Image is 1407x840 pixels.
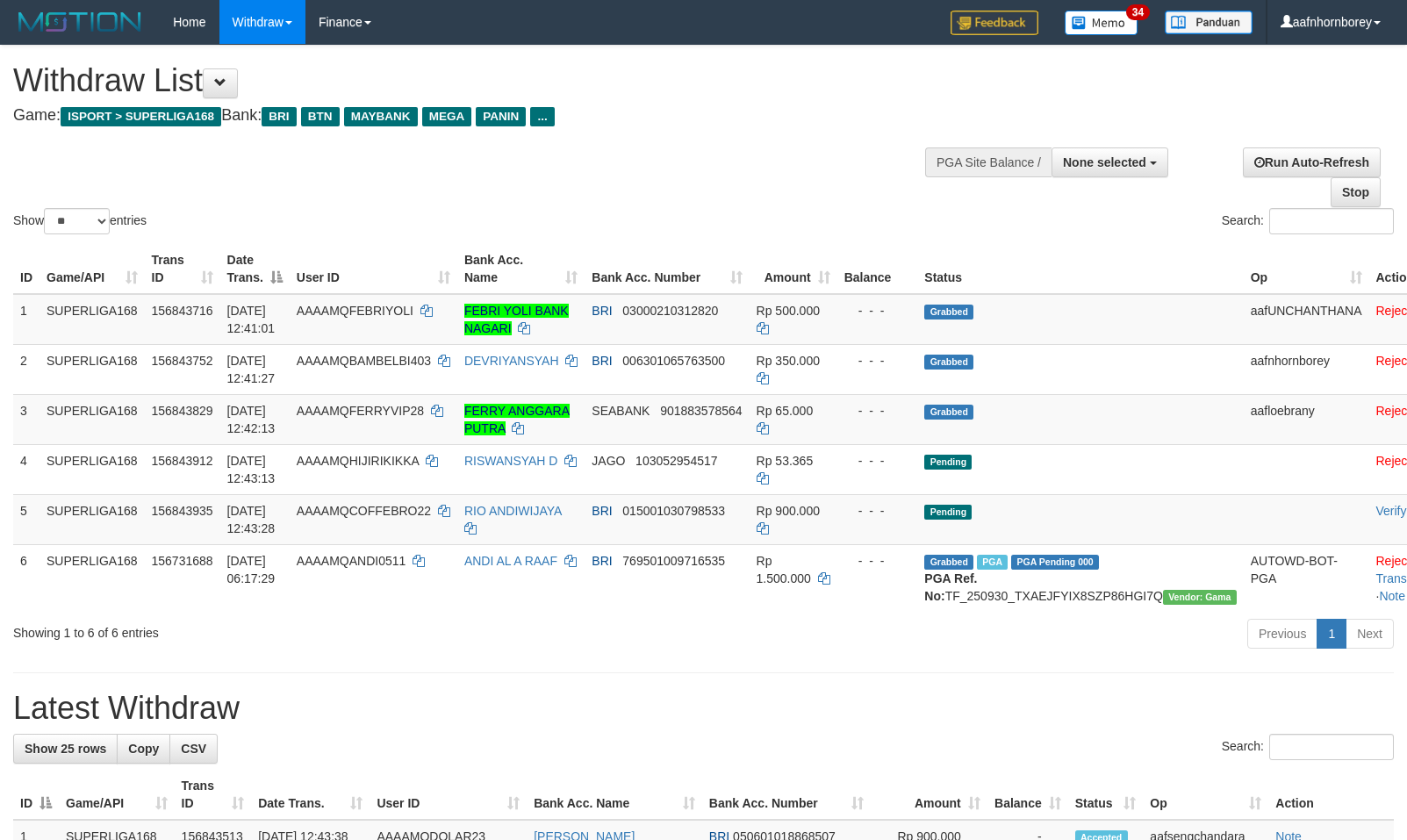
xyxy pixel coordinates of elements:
span: Copy [128,742,159,756]
th: Game/API: activate to sort column ascending [59,770,175,820]
span: Rp 900.000 [757,504,820,518]
td: aafloebrany [1244,394,1369,444]
span: Copy 769501009716535 to clipboard [622,554,725,568]
a: Verify [1376,504,1407,518]
td: SUPERLIGA168 [39,494,145,544]
span: ISPORT > SUPERLIGA168 [61,107,221,126]
a: FEBRI YOLI BANK NAGARI [464,304,569,335]
th: User ID: activate to sort column ascending [370,770,527,820]
span: JAGO [592,454,625,468]
th: Trans ID: activate to sort column ascending [145,244,220,294]
span: Grabbed [924,405,973,420]
span: BRI [262,107,296,126]
span: Pending [924,505,972,520]
a: RIO ANDIWIJAYA [464,504,562,518]
span: [DATE] 12:43:13 [227,454,276,485]
span: BRI [592,354,612,368]
th: ID [13,244,39,294]
span: [DATE] 12:42:13 [227,404,276,435]
td: TF_250930_TXAEJFYIX8SZP86HGI7Q [917,544,1243,612]
span: Rp 53.365 [757,454,814,468]
span: Rp 1.500.000 [757,554,811,585]
td: aafUNCHANTHANA [1244,294,1369,345]
span: BTN [301,107,340,126]
b: PGA Ref. No: [924,571,977,603]
span: AAAAMQANDI0511 [297,554,406,568]
div: - - - [844,302,911,319]
span: MAYBANK [344,107,418,126]
th: Op: activate to sort column ascending [1244,244,1369,294]
span: Copy 03000210312820 to clipboard [622,304,718,318]
span: Copy 901883578564 to clipboard [660,404,742,418]
th: Bank Acc. Name: activate to sort column ascending [527,770,702,820]
span: 156843752 [152,354,213,368]
th: Op: activate to sort column ascending [1143,770,1268,820]
div: Showing 1 to 6 of 6 entries [13,617,573,642]
th: Bank Acc. Name: activate to sort column ascending [457,244,585,294]
img: MOTION_logo.png [13,9,147,35]
th: Trans ID: activate to sort column ascending [175,770,252,820]
select: Showentries [44,208,110,234]
span: AAAAMQBAMBELBI403 [297,354,431,368]
td: AUTOWD-BOT-PGA [1244,544,1369,612]
a: 1 [1317,619,1346,649]
a: FERRY ANGGARA PUTRA [464,404,570,435]
td: 5 [13,494,39,544]
span: 156843829 [152,404,213,418]
button: None selected [1052,147,1168,177]
span: ... [530,107,554,126]
a: Note [1379,589,1405,603]
label: Show entries [13,208,147,234]
h4: Game: Bank: [13,107,921,125]
div: - - - [844,402,911,420]
label: Search: [1222,734,1394,760]
th: Amount: activate to sort column ascending [750,244,837,294]
span: Rp 65.000 [757,404,814,418]
span: 156843912 [152,454,213,468]
h1: Withdraw List [13,63,921,98]
span: Marked by aafromsomean [977,555,1008,570]
span: MEGA [422,107,472,126]
th: Game/API: activate to sort column ascending [39,244,145,294]
td: SUPERLIGA168 [39,544,145,612]
a: CSV [169,734,218,764]
div: PGA Site Balance / [925,147,1052,177]
th: Date Trans.: activate to sort column descending [220,244,290,294]
td: 6 [13,544,39,612]
span: Grabbed [924,305,973,319]
span: Copy 015001030798533 to clipboard [622,504,725,518]
th: Bank Acc. Number: activate to sort column ascending [702,770,871,820]
td: SUPERLIGA168 [39,444,145,494]
h1: Latest Withdraw [13,691,1394,726]
div: - - - [844,452,911,470]
th: Status [917,244,1243,294]
td: 4 [13,444,39,494]
th: Date Trans.: activate to sort column ascending [251,770,370,820]
a: Stop [1331,177,1381,207]
th: User ID: activate to sort column ascending [290,244,457,294]
span: 156843716 [152,304,213,318]
td: SUPERLIGA168 [39,394,145,444]
span: Copy 103052954517 to clipboard [635,454,717,468]
a: RISWANSYAH D [464,454,558,468]
span: Rp 500.000 [757,304,820,318]
span: 156843935 [152,504,213,518]
input: Search: [1269,734,1394,760]
span: PANIN [476,107,526,126]
span: AAAAMQFEBRIYOLI [297,304,413,318]
input: Search: [1269,208,1394,234]
img: Button%20Memo.svg [1065,11,1138,35]
th: Status: activate to sort column ascending [1068,770,1144,820]
div: - - - [844,352,911,370]
td: 1 [13,294,39,345]
a: Show 25 rows [13,734,118,764]
span: [DATE] 12:43:28 [227,504,276,535]
span: [DATE] 12:41:27 [227,354,276,385]
td: aafnhornborey [1244,344,1369,394]
a: ANDI AL A RAAF [464,554,557,568]
td: SUPERLIGA168 [39,344,145,394]
span: Show 25 rows [25,742,106,756]
span: PGA Pending [1011,555,1099,570]
span: AAAAMQCOFFEBRO22 [297,504,431,518]
span: [DATE] 06:17:29 [227,554,276,585]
